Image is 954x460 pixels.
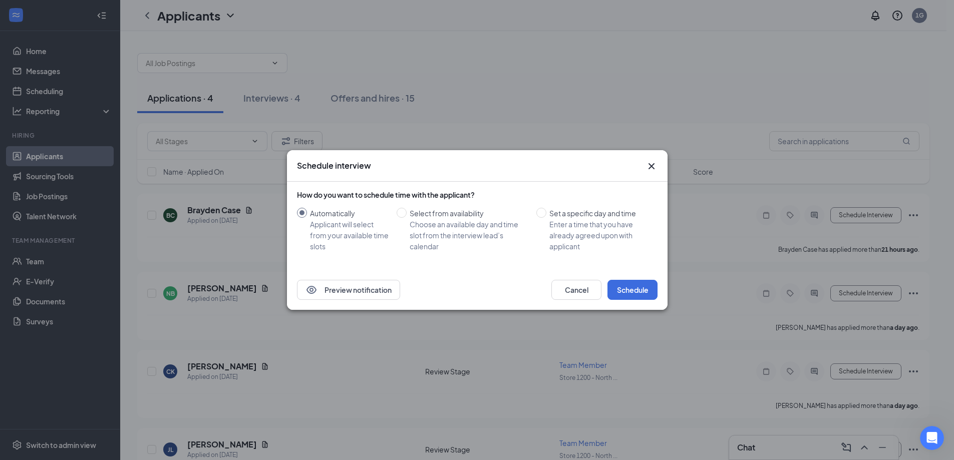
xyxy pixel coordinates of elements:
h3: Schedule interview [297,160,371,171]
div: Automatically [310,208,389,219]
div: Set a specific day and time [549,208,650,219]
svg: Eye [305,284,317,296]
div: How do you want to schedule time with the applicant? [297,190,658,200]
div: Enter a time that you have already agreed upon with applicant [549,219,650,252]
div: Applicant will select from your available time slots [310,219,389,252]
svg: Cross [646,160,658,172]
div: Select from availability [410,208,528,219]
button: Close [646,160,658,172]
button: Schedule [607,280,658,300]
iframe: Intercom live chat [920,426,944,450]
button: EyePreview notification [297,280,400,300]
div: Choose an available day and time slot from the interview lead’s calendar [410,219,528,252]
button: Cancel [551,280,601,300]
